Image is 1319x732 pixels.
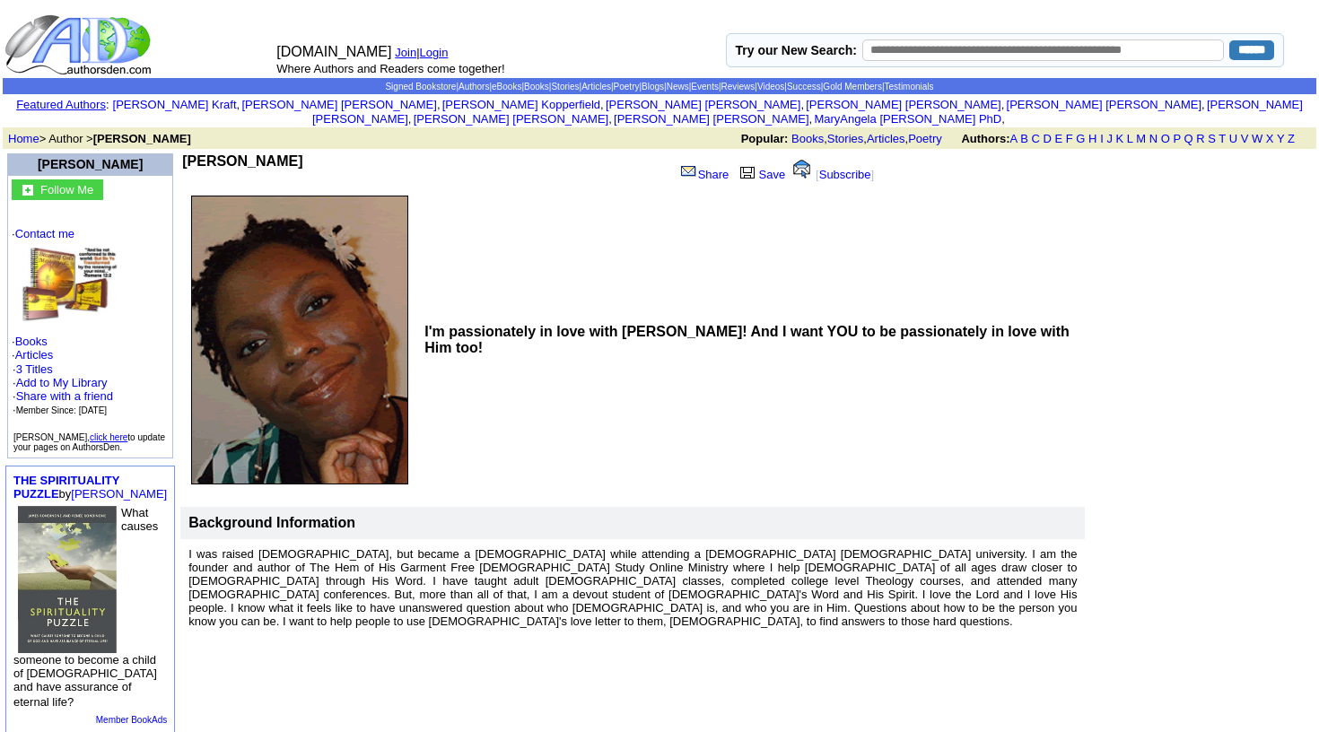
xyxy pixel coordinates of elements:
a: Poetry [614,82,640,91]
font: [PERSON_NAME], to update your pages on AuthorsDen. [13,432,165,452]
a: [PERSON_NAME] [PERSON_NAME] [1007,98,1201,111]
a: THE SPIRITUALITY PUZZLE [13,474,119,501]
a: Books [791,132,824,145]
a: Featured Authors [16,98,106,111]
a: I [1100,132,1104,145]
img: 77028.jpg [18,506,117,652]
font: Where Authors and Readers come together! [276,62,504,75]
img: logo_ad.gif [4,13,155,76]
a: Gold Members [823,82,882,91]
a: Q [1184,132,1192,145]
font: [ [816,168,819,181]
a: Success [787,82,821,91]
a: Share with a friend [16,389,113,403]
a: Follow Me [40,181,93,196]
b: I'm passionately in love with [PERSON_NAME]! And I want YOU to be passionately in love with Him too! [424,324,1070,355]
a: [PERSON_NAME] Kraft [113,98,237,111]
font: : [16,98,109,111]
b: Popular: [741,132,789,145]
font: i [240,100,241,110]
font: · · · [13,376,113,416]
font: i [804,100,806,110]
a: [PERSON_NAME] [PERSON_NAME] [414,112,608,126]
a: Join [395,46,416,59]
a: K [1116,132,1124,145]
a: Books [15,335,48,348]
a: R [1196,132,1204,145]
a: Videos [757,82,784,91]
img: gc.jpg [22,185,33,196]
a: Stories [551,82,579,91]
a: W [1252,132,1262,145]
a: Articles [581,82,611,91]
a: [PERSON_NAME] [PERSON_NAME] [312,98,1303,126]
font: i [1004,100,1006,110]
a: J [1106,132,1113,145]
font: | [416,46,454,59]
a: H [1088,132,1096,145]
font: i [612,115,614,125]
a: Authors [459,82,489,91]
a: Stories [827,132,863,145]
a: [PERSON_NAME] Kopperfield [442,98,600,111]
a: U [1229,132,1237,145]
font: Follow Me [40,183,93,196]
font: i [604,100,606,110]
a: E [1054,132,1062,145]
font: , , , [741,132,1311,145]
img: 81346.gif [191,196,408,484]
a: Home [8,132,39,145]
a: A [1010,132,1018,145]
font: · · · [12,227,169,417]
a: [PERSON_NAME] [PERSON_NAME] [606,98,800,111]
font: i [1005,115,1007,125]
a: 3 Titles [16,362,53,376]
a: C [1031,132,1039,145]
a: P [1173,132,1180,145]
a: B [1020,132,1028,145]
a: Books [524,82,549,91]
a: [PERSON_NAME] [PERSON_NAME] [806,98,1000,111]
b: Background Information [188,515,355,530]
font: i [411,115,413,125]
a: G [1076,132,1085,145]
a: [PERSON_NAME] [71,487,167,501]
a: Y [1277,132,1284,145]
a: L [1127,132,1133,145]
a: Member BookAds [96,715,167,725]
a: Subscribe [819,168,871,181]
img: alert.gif [793,160,810,179]
a: MaryAngela [PERSON_NAME] PhD [814,112,1001,126]
font: [DOMAIN_NAME] [276,44,391,59]
a: News [667,82,689,91]
font: > Author > [8,132,191,145]
a: F [1066,132,1073,145]
font: · [13,362,113,416]
iframe: fb:like Facebook Social Plugin [182,170,586,187]
b: Authors: [961,132,1009,145]
a: O [1161,132,1170,145]
img: share_page.gif [681,164,696,179]
a: click here [90,432,127,442]
a: Save [736,168,786,181]
img: library.gif [738,164,757,179]
label: Try our New Search: [736,43,857,57]
a: Events [691,82,719,91]
a: Contact me [15,227,74,240]
a: [PERSON_NAME] [PERSON_NAME] [614,112,808,126]
font: by [13,474,167,501]
font: , , , , , , , , , , [113,98,1303,126]
a: S [1208,132,1216,145]
b: [PERSON_NAME] [93,132,191,145]
a: Testimonials [885,82,934,91]
a: Articles [867,132,905,145]
a: Z [1288,132,1295,145]
font: i [812,115,814,125]
a: Reviews [721,82,756,91]
a: M [1136,132,1146,145]
a: Add to My Library [16,376,108,389]
a: Signed Bookstore [385,82,456,91]
a: Login [420,46,449,59]
a: [PERSON_NAME] [38,157,143,171]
